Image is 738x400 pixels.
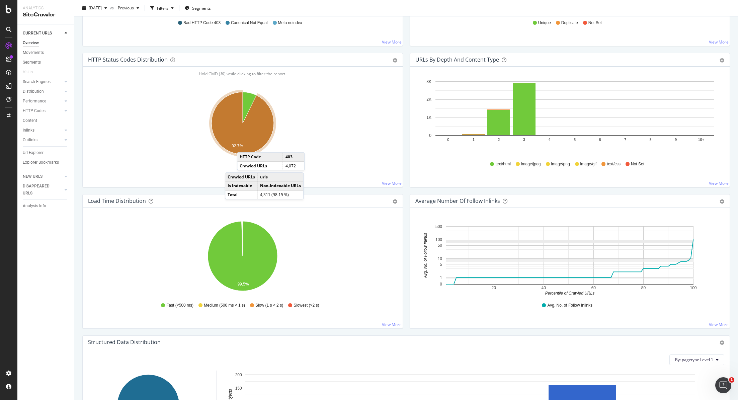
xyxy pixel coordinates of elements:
div: gear [393,199,397,204]
text: 1 [440,275,442,280]
div: Visits [23,69,33,76]
div: Load Time Distribution [88,197,146,204]
span: image/png [551,161,570,167]
svg: A chart. [88,88,397,166]
span: Duplicate [561,20,578,26]
span: Slow (1 s < 2 s) [255,303,283,308]
text: 5 [573,138,575,142]
span: text/html [495,161,510,167]
text: 9 [675,138,677,142]
text: 3K [426,79,431,84]
a: Search Engines [23,78,63,85]
div: Filters [157,5,168,11]
td: HTTP Code [237,153,283,161]
div: Movements [23,49,44,56]
text: 80 [641,286,646,290]
span: Canonical Not Equal [231,20,267,26]
a: View More [709,39,729,45]
svg: A chart. [88,219,397,296]
text: 100 [435,237,442,242]
text: 99.5% [237,282,249,287]
a: CURRENT URLS [23,30,63,37]
a: Content [23,117,69,124]
text: 100 [690,286,696,290]
td: Total [225,190,258,199]
a: View More [709,180,729,186]
button: [DATE] [80,3,110,13]
span: Medium (500 ms < 1 s) [204,303,245,308]
span: Meta noindex [278,20,302,26]
button: Segments [182,3,214,13]
td: Is Indexable [225,181,258,190]
text: 0 [447,138,449,142]
a: DISAPPEARED URLS [23,183,63,197]
span: Unique [538,20,551,26]
text: 10 [437,256,442,261]
span: Slowest (>2 s) [294,303,319,308]
div: Analytics [23,5,69,11]
div: Overview [23,39,39,47]
td: 4,311 (98.15 %) [258,190,304,199]
a: Overview [23,39,69,47]
div: Explorer Bookmarks [23,159,59,166]
span: By: pagetype Level 1 [675,357,713,363]
div: Performance [23,98,46,105]
a: View More [382,39,402,45]
iframe: Intercom live chat [715,377,731,393]
div: SiteCrawler [23,11,69,19]
span: 1 [729,377,734,383]
span: vs [110,5,115,11]
div: Content [23,117,37,124]
a: View More [709,322,729,327]
text: Percentile of Crawled URLs [545,291,594,296]
text: 1 [472,138,474,142]
td: urls [258,173,304,181]
a: Segments [23,59,69,66]
text: 200 [235,373,242,377]
div: NEW URLS [23,173,43,180]
div: Analysis Info [23,203,46,210]
text: Avg. No. of Follow Inlinks [423,233,428,278]
span: Not Set [588,20,602,26]
a: Visits [23,69,39,76]
text: 40 [541,286,546,290]
span: Bad HTTP Code 403 [183,20,221,26]
td: Crawled URLs [237,161,283,170]
text: 5 [440,262,442,267]
div: Distribution [23,88,44,95]
span: Fast (<500 ms) [166,303,193,308]
span: 200 [231,172,238,178]
div: gear [393,58,397,63]
div: HTTP Status Codes Distribution [88,56,168,63]
a: Performance [23,98,63,105]
td: Crawled URLs [225,173,258,181]
a: View More [382,322,402,327]
text: 3 [523,138,525,142]
div: Inlinks [23,127,34,134]
span: 403 [248,172,255,178]
text: 60 [591,286,596,290]
span: Segments [192,5,211,11]
div: gear [720,199,724,204]
text: 7 [624,138,626,142]
text: 20 [491,286,496,290]
span: image/jpeg [521,161,541,167]
button: By: pagetype Level 1 [669,354,724,365]
text: 8 [649,138,651,142]
a: Analysis Info [23,203,69,210]
div: Average Number of Follow Inlinks [415,197,500,204]
span: Avg. No. of Follow Inlinks [547,303,592,308]
div: A chart. [415,219,725,296]
td: 403 [283,153,304,161]
button: Filters [148,3,176,13]
button: Previous [115,3,142,13]
div: HTTP Codes [23,107,46,114]
text: 150 [235,386,242,391]
div: A chart. [415,77,725,155]
div: Search Engines [23,78,51,85]
a: Movements [23,49,69,56]
text: 10+ [698,138,704,142]
div: Segments [23,59,41,66]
